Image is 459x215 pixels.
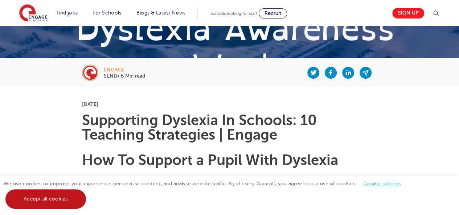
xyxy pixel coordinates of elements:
h1: Supporting Dyslexia In Schools: 10 Teaching Strategies | Engage [82,113,377,142]
a: Sign up [392,8,424,18]
a: Recruit [259,8,287,18]
img: Engage Education [19,4,48,22]
b: How To Support a Pupil With Dyslexia [82,152,338,168]
a: Cookie settings [364,181,401,186]
span: Schools looking for staff [210,11,257,16]
p: [DATE] [82,102,377,107]
a: Blogs & Latest News [136,10,186,16]
div: engage [104,67,145,73]
a: Accept all cookies [5,189,86,209]
a: Find jobs [57,10,78,16]
a: For Schools [93,10,121,16]
span: Recruit [265,11,281,16]
p: SEND• 6 Min read [104,74,145,79]
span: We use cookies to improve your experience, personalise content, and analyse website traffic. By c... [4,181,408,202]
